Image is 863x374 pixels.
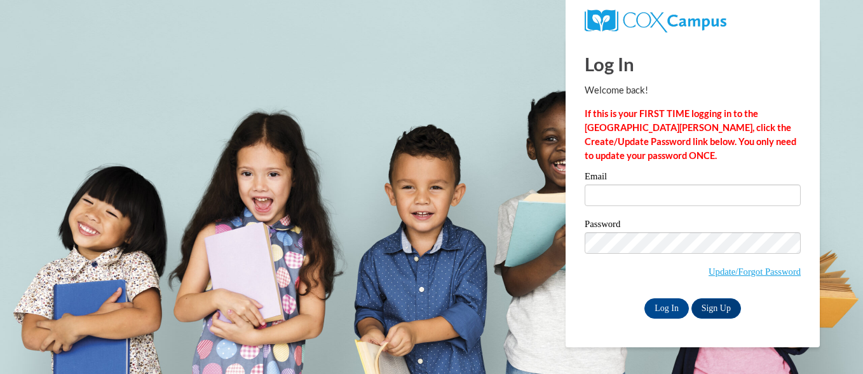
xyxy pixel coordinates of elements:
[585,10,726,32] img: COX Campus
[585,15,726,25] a: COX Campus
[585,172,801,184] label: Email
[585,83,801,97] p: Welcome back!
[709,267,801,277] a: Update/Forgot Password
[585,51,801,77] h1: Log In
[691,298,741,319] a: Sign Up
[644,298,689,319] input: Log In
[585,108,796,161] strong: If this is your FIRST TIME logging in to the [GEOGRAPHIC_DATA][PERSON_NAME], click the Create/Upd...
[585,219,801,232] label: Password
